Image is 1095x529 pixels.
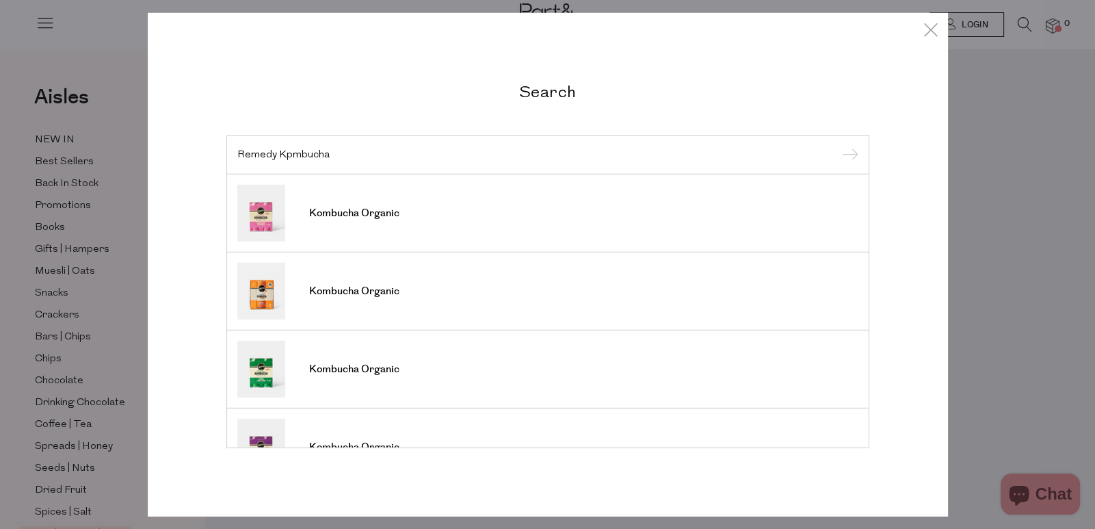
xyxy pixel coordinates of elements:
[309,285,399,298] span: Kombucha Organic
[237,263,285,320] img: Kombucha Organic
[309,207,399,220] span: Kombucha Organic
[237,185,858,242] a: Kombucha Organic
[237,341,285,398] img: Kombucha Organic
[237,185,285,242] img: Kombucha Organic
[237,419,858,476] a: Kombucha Organic
[309,363,399,376] span: Kombucha Organic
[226,81,869,101] h2: Search
[237,149,858,159] input: Search
[237,419,285,476] img: Kombucha Organic
[237,263,858,320] a: Kombucha Organic
[309,441,399,454] span: Kombucha Organic
[237,341,858,398] a: Kombucha Organic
